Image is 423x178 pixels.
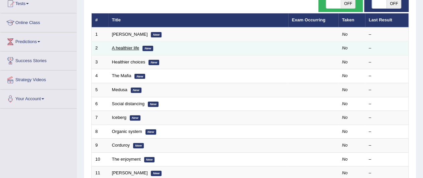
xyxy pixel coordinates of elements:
a: The enjoyment [112,157,141,162]
a: Social distancing [112,101,145,106]
em: New [142,46,153,51]
td: 8 [92,125,108,139]
a: Healthier choices [112,59,145,64]
td: 2 [92,41,108,55]
a: [PERSON_NAME] [112,170,148,175]
div: – [369,101,405,107]
th: Title [108,13,288,27]
em: New [133,143,144,148]
div: – [369,129,405,135]
td: 3 [92,55,108,69]
td: 9 [92,139,108,153]
a: A healthier life [112,45,139,50]
a: Success Stories [0,51,77,68]
em: No [342,101,348,106]
a: Medusa [112,87,127,92]
em: New [148,102,158,107]
em: No [342,32,348,37]
em: No [342,45,348,50]
div: – [369,115,405,121]
em: New [134,74,145,79]
a: Exam Occurring [292,17,325,22]
a: Predictions [0,32,77,49]
th: Last Result [365,13,409,27]
td: 6 [92,97,108,111]
em: No [342,170,348,175]
div: – [369,45,405,51]
div: – [369,59,405,65]
em: New [131,87,141,93]
a: [PERSON_NAME] [112,32,148,37]
em: No [342,115,348,120]
th: # [92,13,108,27]
th: Taken [338,13,365,27]
div: – [369,73,405,79]
em: No [342,129,348,134]
em: No [342,143,348,148]
em: New [151,32,162,37]
em: New [145,129,156,135]
a: Your Account [0,90,77,106]
em: New [130,115,140,121]
div: – [369,156,405,163]
em: No [342,73,348,78]
td: 7 [92,111,108,125]
em: New [151,171,162,176]
a: Strategy Videos [0,70,77,87]
em: No [342,59,348,64]
a: Iceberg [112,115,126,120]
td: 5 [92,83,108,97]
td: 1 [92,27,108,41]
em: New [148,60,159,65]
a: Corduroy [112,143,130,148]
td: 10 [92,152,108,166]
td: 4 [92,69,108,83]
em: No [342,157,348,162]
div: – [369,31,405,38]
div: – [369,87,405,93]
em: No [342,87,348,92]
em: New [144,157,155,162]
a: Online Class [0,13,77,30]
div: – [369,142,405,149]
a: The Mafia [112,73,131,78]
a: Organic system [112,129,142,134]
div: – [369,170,405,176]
